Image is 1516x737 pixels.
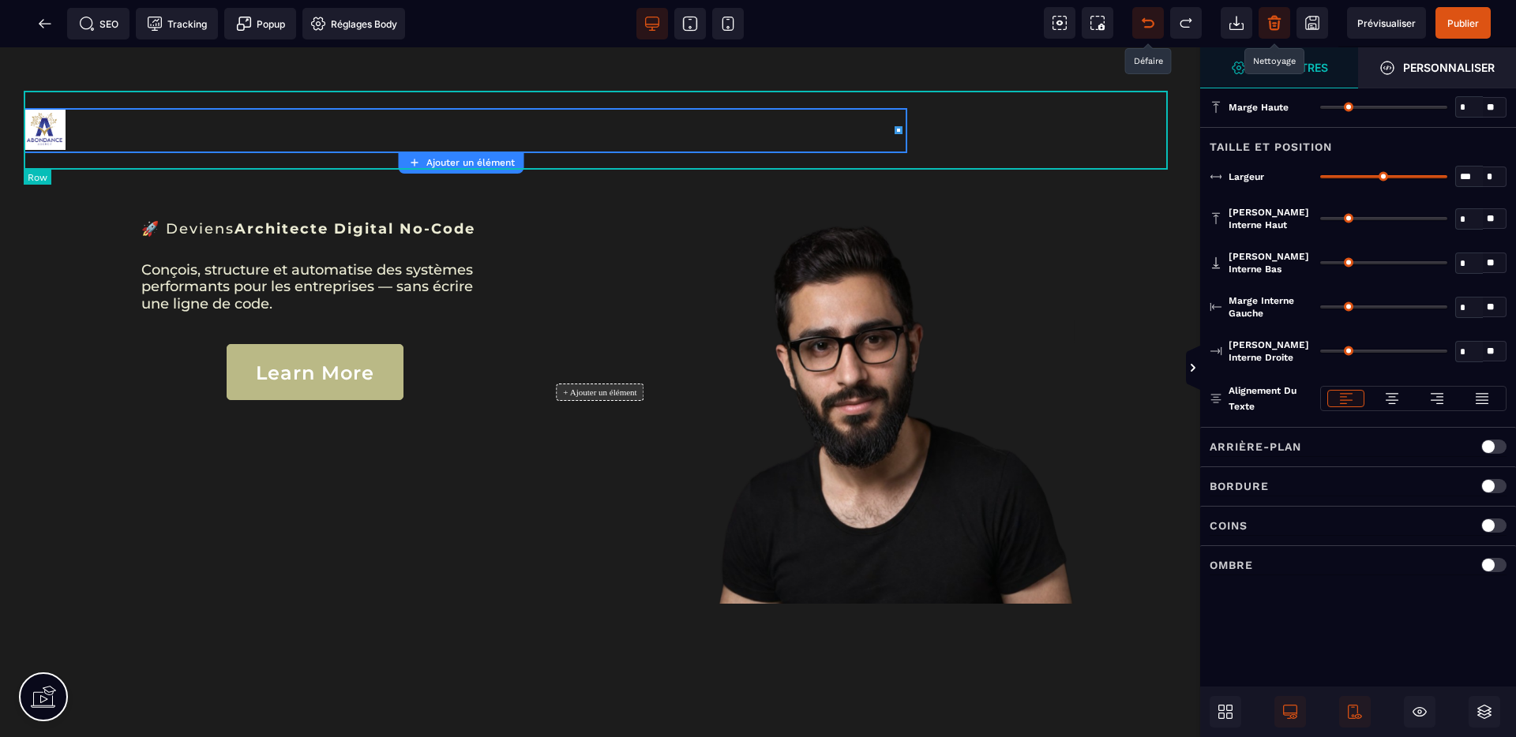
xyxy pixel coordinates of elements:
img: 412abd078be1bcc8d5b359db5b424f39_Logo_Fond_Blanc_HD.jpg [24,61,66,103]
span: Ouvrir le gestionnaire de styles [1358,47,1516,88]
span: Marge interne gauche [1229,294,1312,320]
span: Masquer le bloc [1404,696,1435,728]
p: Coins [1210,516,1248,535]
strong: Architecte Digital No-Code [235,173,475,190]
p: Bordure [1210,477,1269,496]
span: Largeur [1229,170,1264,183]
span: [PERSON_NAME] interne haut [1229,206,1312,231]
span: Tracking [147,16,207,32]
span: Prévisualiser [1357,17,1416,29]
strong: Ajouter un élément [426,157,515,168]
span: Enregistrer [1296,7,1328,39]
span: Nettoyage [1259,7,1290,39]
span: Popup [236,16,285,32]
span: Retour [29,8,61,39]
button: Learn More [227,297,403,353]
span: Afficher les vues [1200,345,1216,392]
span: Afficher le desktop [1274,696,1306,728]
strong: Personnaliser [1403,62,1495,73]
span: Voir bureau [636,8,668,39]
span: Code de suivi [136,8,218,39]
span: Enregistrer le contenu [1435,7,1491,39]
span: Réglages Body [310,16,397,32]
p: Arrière-plan [1210,437,1301,456]
text: Conçois, structure et automatise des systèmes performants pour les entreprises — sans écrire une ... [141,215,489,266]
span: Ouvrir les blocs [1210,696,1241,728]
span: Ouvrir le gestionnaire de styles [1200,47,1358,88]
p: Ombre [1210,556,1253,574]
span: Métadata SEO [67,8,129,39]
span: Voir tablette [674,8,706,39]
span: SEO [79,16,118,32]
p: Alignement du texte [1210,383,1312,414]
button: Ajouter un élément [399,152,524,174]
span: Voir les composants [1044,7,1075,39]
span: Capture d'écran [1082,7,1113,39]
span: Ouvrir les calques [1469,696,1500,728]
span: [PERSON_NAME] interne droite [1229,339,1312,364]
span: Afficher le mobile [1339,696,1371,728]
span: Défaire [1132,7,1164,39]
text: 🚀 Deviens [141,174,489,199]
span: Rétablir [1170,7,1202,39]
span: Importer [1221,7,1252,39]
span: Aperçu [1347,7,1426,39]
span: Voir mobile [712,8,744,39]
div: Taille et position [1200,127,1516,156]
span: Publier [1447,17,1479,29]
span: Marge haute [1229,101,1289,114]
img: 00f92ad3f5f739839c4ccbfae9eab718_pikaso_reimagine_Middle-Eastern-man-around-30-years-old-with-bea... [690,166,1081,556]
span: Favicon [302,8,405,39]
span: Créer une alerte modale [224,8,296,39]
span: [PERSON_NAME] interne bas [1229,250,1312,275]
